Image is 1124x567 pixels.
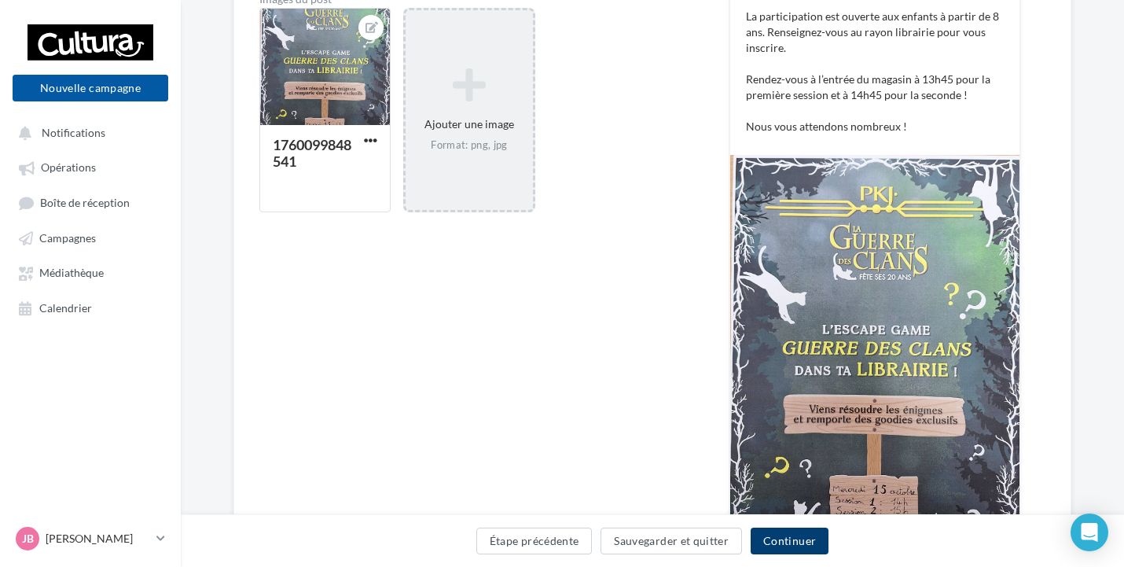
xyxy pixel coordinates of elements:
span: JB [22,531,34,547]
span: Notifications [42,126,105,139]
span: Médiathèque [39,267,104,280]
span: Calendrier [39,301,92,315]
button: Sauvegarder et quitter [601,528,742,554]
button: Notifications [9,118,165,146]
button: Continuer [751,528,828,554]
a: Campagnes [9,223,171,252]
div: 1760099848541 [273,136,351,170]
a: Opérations [9,153,171,181]
a: JB [PERSON_NAME] [13,524,168,554]
p: [PERSON_NAME] [46,531,150,547]
a: Boîte de réception [9,188,171,217]
button: Nouvelle campagne [13,75,168,101]
button: Étape précédente [476,528,593,554]
a: Médiathèque [9,258,171,286]
span: Campagnes [39,231,96,245]
span: Opérations [41,161,96,175]
div: Open Intercom Messenger [1071,514,1108,551]
span: Boîte de réception [40,196,130,209]
a: Calendrier [9,293,171,322]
